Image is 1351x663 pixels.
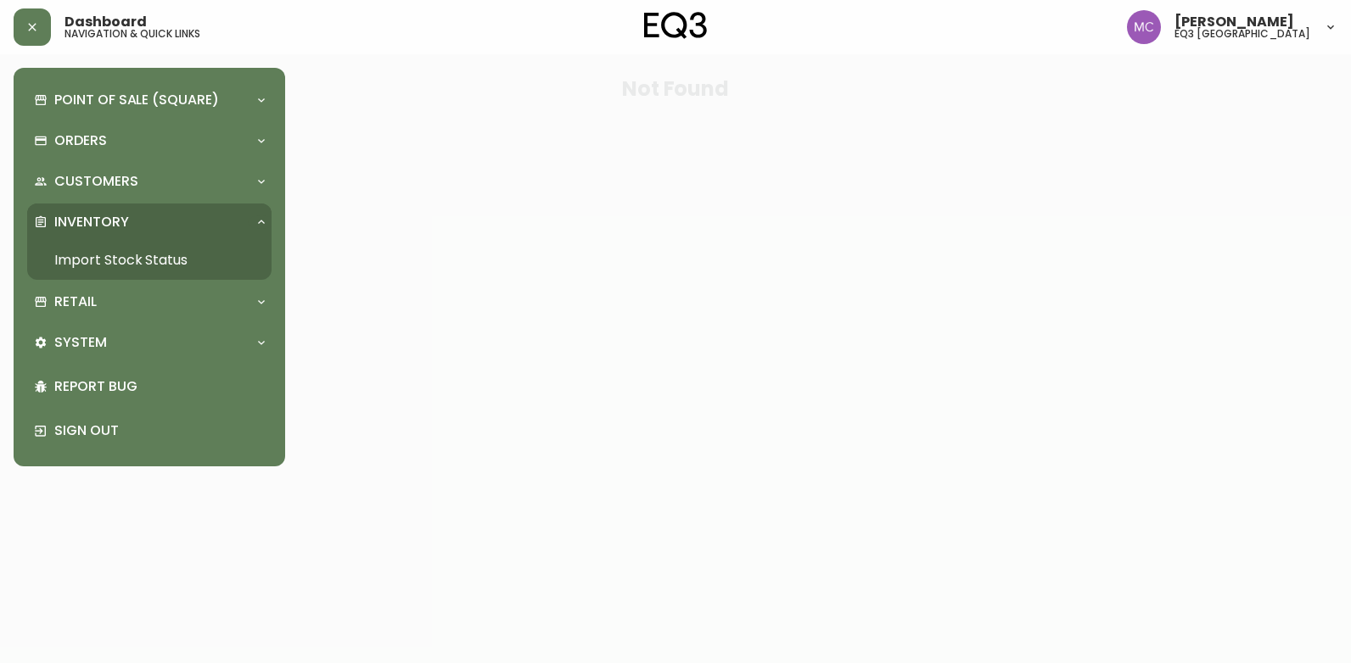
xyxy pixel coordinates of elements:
[27,283,272,320] div: Retail
[27,122,272,159] div: Orders
[1174,15,1294,29] span: [PERSON_NAME]
[64,29,200,39] h5: navigation & quick links
[54,292,97,311] p: Retail
[27,365,272,409] div: Report Bug
[1174,29,1310,39] h5: eq3 [GEOGRAPHIC_DATA]
[27,203,272,241] div: Inventory
[54,213,129,231] p: Inventory
[644,12,707,39] img: logo
[27,409,272,453] div: Sign Out
[27,81,272,119] div: Point of Sale (Square)
[54,333,107,352] p: System
[64,15,147,29] span: Dashboard
[54,377,265,396] p: Report Bug
[1127,10,1161,44] img: 6dbdb61c5655a9a555815750a11666cc
[54,131,107,150] p: Orders
[54,172,138,191] p: Customers
[54,91,219,109] p: Point of Sale (Square)
[27,324,272,361] div: System
[54,421,265,440] p: Sign Out
[27,241,272,280] a: Import Stock Status
[27,163,272,200] div: Customers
